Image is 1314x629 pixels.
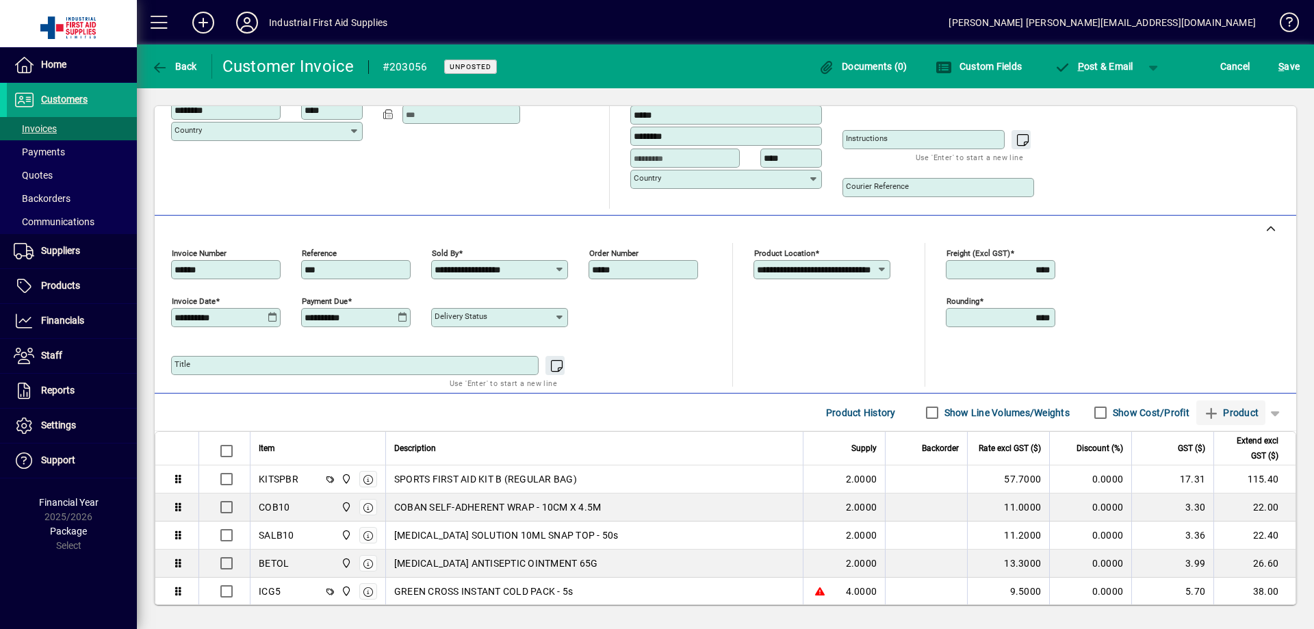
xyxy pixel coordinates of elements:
a: Staff [7,339,137,373]
a: Communications [7,210,137,233]
span: [MEDICAL_DATA] ANTISEPTIC OINTMENT 65G [394,556,598,570]
span: 4.0000 [846,585,877,598]
a: Backorders [7,187,137,210]
div: 57.7000 [976,472,1041,486]
span: Description [394,441,436,456]
a: Support [7,444,137,478]
span: 2.0000 [846,472,877,486]
td: 3.99 [1131,550,1213,578]
div: COB10 [259,500,289,514]
span: INDUSTRIAL FIRST AID SUPPLIES LTD [337,556,353,571]
a: Suppliers [7,234,137,268]
span: Back [151,61,197,72]
span: Settings [41,420,76,431]
td: 38.00 [1213,578,1296,606]
td: 0.0000 [1049,550,1131,578]
a: Financials [7,304,137,338]
td: 5.70 [1131,578,1213,606]
mat-label: Rounding [946,296,979,306]
div: #203056 [383,56,428,78]
a: Home [7,48,137,82]
td: 26.60 [1213,550,1296,578]
span: ave [1278,55,1300,77]
mat-label: Freight (excl GST) [946,248,1010,258]
label: Show Cost/Profit [1110,406,1189,420]
span: GST ($) [1178,441,1205,456]
td: 3.36 [1131,522,1213,550]
mat-label: Product location [754,248,815,258]
label: Show Line Volumes/Weights [942,406,1070,420]
td: 3.30 [1131,493,1213,522]
a: Payments [7,140,137,164]
span: Rate excl GST ($) [979,441,1041,456]
td: 0.0000 [1049,578,1131,606]
div: 9.5000 [976,585,1041,598]
span: Customers [41,94,88,105]
span: Communications [14,216,94,227]
span: Financials [41,315,84,326]
mat-label: Country [175,125,202,135]
span: Home [41,59,66,70]
span: Suppliers [41,245,80,256]
a: Reports [7,374,137,408]
mat-label: Courier Reference [846,181,909,191]
span: INDUSTRIAL FIRST AID SUPPLIES LTD [337,472,353,487]
div: KITSPBR [259,472,298,486]
td: 0.0000 [1049,522,1131,550]
span: Cancel [1220,55,1250,77]
span: COBAN SELF-ADHERENT WRAP - 10CM X 4.5M [394,500,602,514]
span: Documents (0) [819,61,907,72]
div: Customer Invoice [222,55,355,77]
mat-label: Instructions [846,133,888,143]
mat-hint: Use 'Enter' to start a new line [916,149,1023,165]
td: 22.00 [1213,493,1296,522]
span: INDUSTRIAL FIRST AID SUPPLIES LTD [337,528,353,543]
mat-hint: Use 'Enter' to start a new line [450,375,557,391]
span: Unposted [450,62,491,71]
app-page-header-button: Back [137,54,212,79]
button: Add [181,10,225,35]
span: Package [50,526,87,537]
span: Staff [41,350,62,361]
mat-label: Delivery status [435,311,487,321]
button: Cancel [1217,54,1254,79]
span: Invoices [14,123,57,134]
span: P [1078,61,1084,72]
a: Settings [7,409,137,443]
div: SALB10 [259,528,294,542]
td: 0.0000 [1049,493,1131,522]
div: 11.0000 [976,500,1041,514]
span: Extend excl GST ($) [1222,433,1278,463]
td: 115.40 [1213,465,1296,493]
button: Save [1275,54,1303,79]
button: Profile [225,10,269,35]
td: 22.40 [1213,522,1296,550]
span: Backorder [922,441,959,456]
span: ost & Email [1054,61,1133,72]
span: 2.0000 [846,528,877,542]
span: Payments [14,146,65,157]
span: INDUSTRIAL FIRST AID SUPPLIES LTD [337,584,353,599]
span: Support [41,454,75,465]
span: Backorders [14,193,70,204]
span: GREEN CROSS INSTANT COLD PACK - 5s [394,585,574,598]
span: INDUSTRIAL FIRST AID SUPPLIES LTD [337,500,353,515]
div: Industrial First Aid Supplies [269,12,387,34]
div: BETOL [259,556,289,570]
a: Quotes [7,164,137,187]
mat-label: Order number [589,248,639,258]
mat-label: Title [175,359,190,369]
button: Custom Fields [932,54,1025,79]
div: 13.3000 [976,556,1041,570]
a: Invoices [7,117,137,140]
button: Product History [821,400,901,425]
span: SPORTS FIRST AID KIT B (REGULAR BAG) [394,472,577,486]
mat-label: Reference [302,248,337,258]
div: [PERSON_NAME] [PERSON_NAME][EMAIL_ADDRESS][DOMAIN_NAME] [949,12,1256,34]
span: Financial Year [39,497,99,508]
span: Reports [41,385,75,396]
mat-label: Invoice number [172,248,227,258]
mat-label: Invoice date [172,296,216,306]
td: 17.31 [1131,465,1213,493]
div: 11.2000 [976,528,1041,542]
